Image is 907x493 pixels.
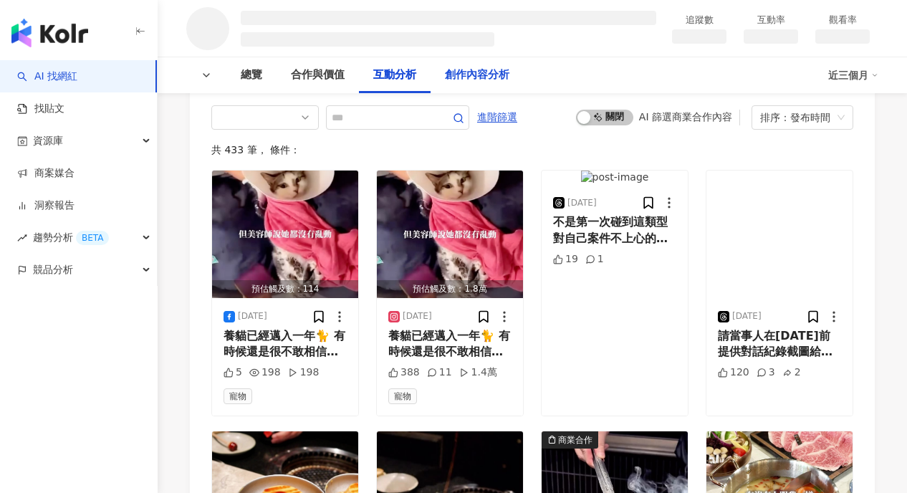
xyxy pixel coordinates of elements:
[459,365,497,380] div: 1.4萬
[388,365,420,380] div: 388
[760,106,832,129] div: 排序：發布時間
[476,105,518,128] button: 進階篩選
[718,252,749,267] div: 120
[388,328,512,360] div: 養貓已經邁入一年🐈 有時候還是很不敢相信我養貓了🤣🤣🤣 回想剛養貓的時候我們真的蠻崩潰的 晚上睡覺的時候被貓吵到不能睡 白天一樣要專注投入工作🤣🤣🤣 但我一直覺得她聽得懂人話，因為某一天我很嚴肅...
[718,214,841,247] div: 請當事人在[DATE]前提供對話紀錄截圖給我，我要寫狀 他說好，然後⋯就沒有然後了🙂🙂 覺得[DATE]半夜1:30還在翻信箱垃圾郵件的我，是小丑嗎？（還在擔心漏收他的郵件）
[744,13,798,27] div: 互動率
[249,365,281,380] div: 198
[567,197,597,209] div: [DATE]
[427,365,452,380] div: 11
[17,70,77,84] a: searchAI 找網紅
[477,106,517,129] span: 進階篩選
[732,197,762,209] div: [DATE]
[815,13,870,27] div: 觀看率
[212,280,358,298] div: 預估觸及數：114
[553,252,578,267] div: 19
[746,171,814,185] img: post-image
[17,102,64,116] a: 找貼文
[377,171,523,298] button: 預估觸及數：1.8萬
[388,388,417,404] span: 寵物
[76,231,109,245] div: BETA
[757,252,775,267] div: 3
[585,252,604,267] div: 1
[33,221,109,254] span: 趨勢分析
[211,144,853,155] div: 共 433 筆 ， 條件：
[828,64,878,87] div: 近三個月
[33,125,63,157] span: 資源庫
[212,171,358,298] button: 預估觸及數：114
[639,111,732,123] div: AI 篩選商業合作內容
[672,13,726,27] div: 追蹤數
[17,233,27,243] span: rise
[291,67,345,84] div: 合作與價值
[782,252,801,267] div: 2
[241,67,262,84] div: 總覽
[581,171,649,185] img: post-image
[224,388,252,404] span: 寵物
[553,214,676,247] div: 不是第一次碰到這類型對自己案件不上心的當事人了 只能說如果自己都對自己的案件漠不關心 那律師能幫的有限🙂🙂
[212,171,358,298] img: post-image
[224,328,347,360] div: 養貓已經邁入一年🐈 有時候還是很不敢相信我養貓了🤣🤣🤣 回想剛養貓的時候我們真的蠻崩潰的 晚上睡覺的時候被貓吵到不能睡 白天一樣要專注投入工作🤣🤣🤣 但我一直覺得她聽得懂人話，因為某一天我很嚴肅...
[17,166,75,181] a: 商案媒合
[288,365,320,380] div: 198
[17,198,75,213] a: 洞察報告
[224,365,242,380] div: 5
[377,171,523,298] img: post-image
[558,433,592,447] div: 商業合作
[11,19,88,47] img: logo
[403,310,432,322] div: [DATE]
[373,67,416,84] div: 互動分析
[33,254,73,286] span: 競品分析
[238,310,267,322] div: [DATE]
[445,67,509,84] div: 創作內容分析
[377,280,523,298] div: 預估觸及數：1.8萬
